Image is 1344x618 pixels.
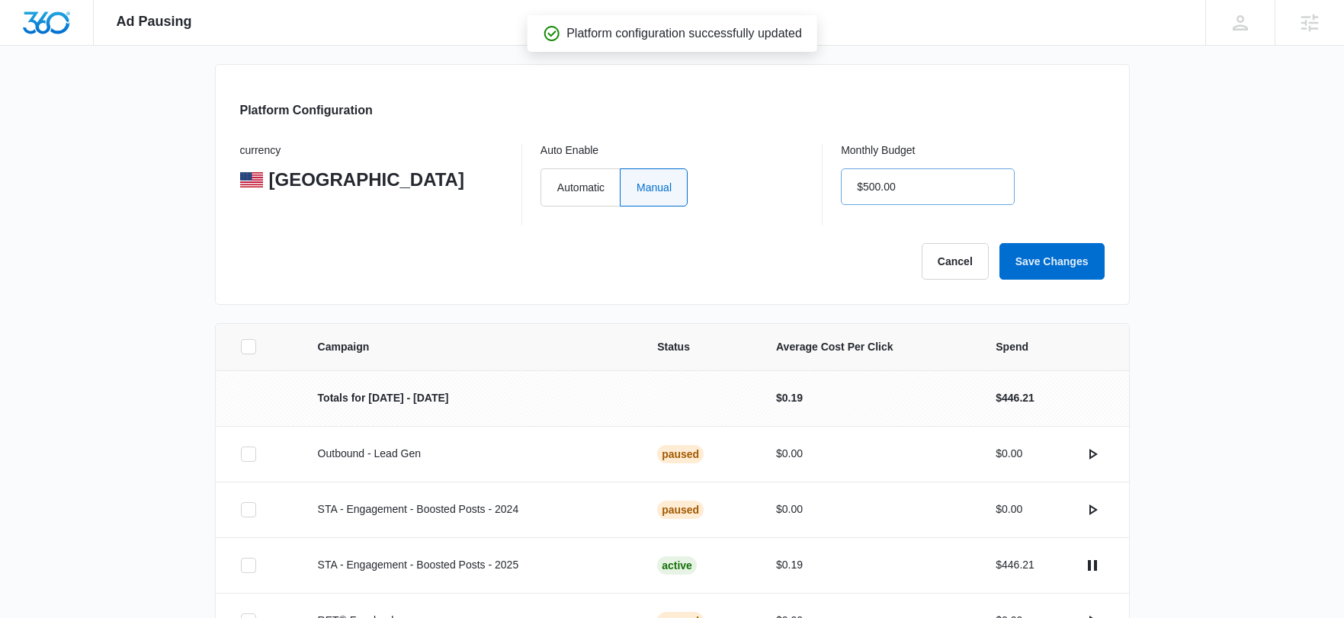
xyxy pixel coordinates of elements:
[657,556,697,575] div: Active
[318,339,621,355] span: Campaign
[117,14,192,30] span: Ad Pausing
[922,243,989,280] button: Cancel
[620,168,688,207] label: Manual
[566,24,802,43] p: Platform configuration successfully updated
[318,446,621,462] p: Outbound - Lead Gen
[240,172,263,187] img: United States
[776,339,959,355] span: Average Cost Per Click
[841,168,1015,205] input: $100.00
[996,501,1022,517] p: $0.00
[318,557,621,573] p: STA - Engagement - Boosted Posts - 2025
[1080,553,1105,578] button: actions.pause
[240,101,373,120] h3: Platform Configuration
[657,339,739,355] span: Status
[1080,442,1105,466] button: actions.activate
[996,446,1022,462] p: $0.00
[318,390,621,406] p: Totals for [DATE] - [DATE]
[269,168,464,191] p: [GEOGRAPHIC_DATA]
[540,144,804,158] p: Auto Enable
[996,557,1034,573] p: $446.21
[776,446,959,462] p: $0.00
[841,144,1104,158] p: Monthly Budget
[318,501,621,517] p: STA - Engagement - Boosted Posts - 2024
[776,557,959,573] p: $0.19
[996,339,1104,355] span: Spend
[657,501,704,519] div: Paused
[540,168,620,207] label: Automatic
[1080,498,1105,522] button: actions.activate
[657,445,704,463] div: Paused
[240,144,503,158] p: currency
[776,501,959,517] p: $0.00
[999,243,1105,280] button: Save Changes
[776,390,959,406] p: $0.19
[996,390,1034,406] p: $446.21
